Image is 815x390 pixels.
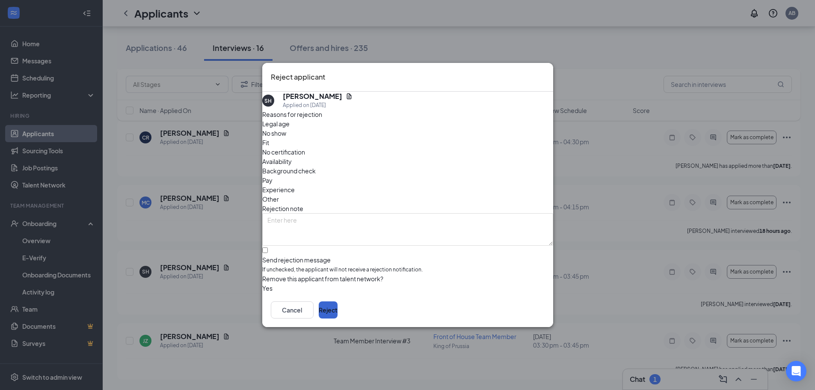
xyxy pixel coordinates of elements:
span: Reasons for rejection [262,110,322,118]
button: Cancel [271,301,314,319]
span: No certification [262,147,305,157]
span: If unchecked, the applicant will not receive a rejection notification. [262,266,553,274]
button: Reject [319,301,338,319]
span: Rejection note [262,205,303,212]
span: Experience [262,185,295,194]
span: Availability [262,157,292,166]
h3: Reject applicant [271,71,325,83]
div: SH [264,97,272,104]
div: Send rejection message [262,256,553,264]
span: Other [262,194,279,204]
span: No show [262,128,286,138]
div: Open Intercom Messenger [786,361,806,381]
span: Yes [262,283,273,293]
input: Send rejection messageIf unchecked, the applicant will not receive a rejection notification. [262,247,268,253]
svg: Document [346,93,353,100]
span: Fit [262,138,269,147]
span: Pay [262,176,273,185]
h5: [PERSON_NAME] [283,92,342,101]
span: Remove this applicant from talent network? [262,275,383,283]
span: Background check [262,166,316,176]
div: Applied on [DATE] [283,101,353,110]
span: Legal age [262,119,290,128]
